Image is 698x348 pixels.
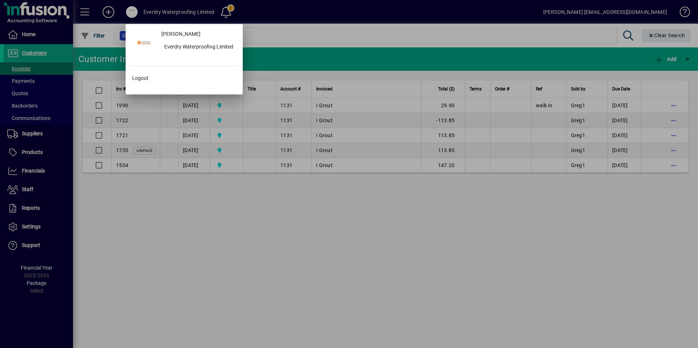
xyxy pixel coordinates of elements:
[158,41,239,54] button: Everdry Waterproofing Limited
[129,72,239,85] button: Logout
[129,37,158,50] a: Profile
[132,74,149,82] span: Logout
[161,30,200,38] span: [PERSON_NAME]
[158,28,239,41] a: [PERSON_NAME]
